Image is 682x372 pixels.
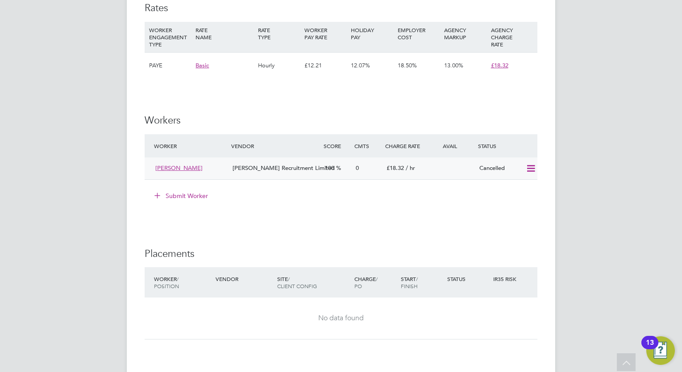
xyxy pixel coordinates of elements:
[445,271,491,287] div: Status
[256,53,302,79] div: Hourly
[321,138,352,154] div: Score
[356,164,359,172] span: 0
[646,336,675,365] button: Open Resource Center, 13 new notifications
[401,275,418,289] span: / Finish
[352,138,383,154] div: Cmts
[406,164,415,172] span: / hr
[491,62,508,69] span: £18.32
[302,22,349,45] div: WORKER PAY RATE
[145,248,537,260] h3: Placements
[145,114,537,127] h3: Workers
[491,271,522,287] div: IR35 Risk
[302,53,349,79] div: £12.21
[213,271,275,287] div: Vendor
[398,62,417,69] span: 18.50%
[325,164,334,172] span: 100
[154,275,179,289] span: / Position
[476,138,537,154] div: Status
[275,271,352,294] div: Site
[147,53,193,79] div: PAYE
[256,22,302,45] div: RATE TYPE
[395,22,442,45] div: EMPLOYER COST
[383,138,429,154] div: Charge Rate
[229,138,321,154] div: Vendor
[646,343,654,354] div: 13
[233,164,335,172] span: [PERSON_NAME] Recruitment Limited
[152,138,229,154] div: Worker
[349,22,395,45] div: HOLIDAY PAY
[429,138,476,154] div: Avail
[444,62,463,69] span: 13.00%
[352,271,399,294] div: Charge
[193,22,255,45] div: RATE NAME
[155,164,203,172] span: [PERSON_NAME]
[399,271,445,294] div: Start
[277,275,317,289] span: / Client Config
[152,271,213,294] div: Worker
[148,189,215,203] button: Submit Worker
[476,161,522,176] div: Cancelled
[387,164,404,172] span: £18.32
[442,22,488,45] div: AGENCY MARKUP
[145,2,537,15] h3: Rates
[351,62,370,69] span: 12.07%
[195,62,209,69] span: Basic
[154,314,528,323] div: No data found
[147,22,193,52] div: WORKER ENGAGEMENT TYPE
[489,22,535,52] div: AGENCY CHARGE RATE
[354,275,378,289] span: / PO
